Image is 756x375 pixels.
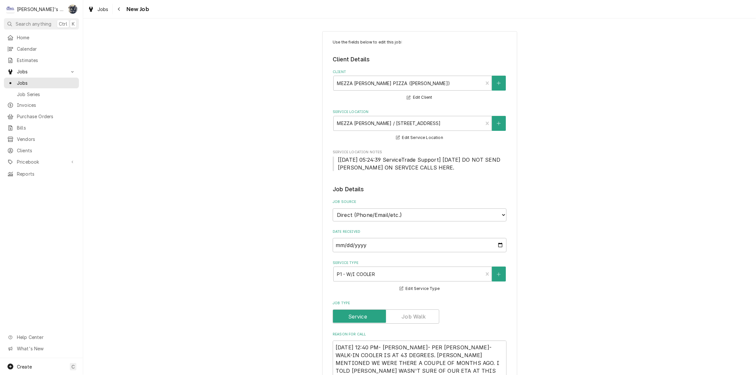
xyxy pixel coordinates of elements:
a: Invoices [4,100,79,110]
span: Job Series [17,91,76,98]
div: Service Location [333,109,506,142]
input: yyyy-mm-dd [333,238,506,252]
a: Estimates [4,55,79,66]
span: Calendar [17,45,76,52]
svg: Create New Location [497,121,501,126]
button: Create New Location [492,116,506,131]
button: Search anythingCtrlK [4,18,79,30]
a: Calendar [4,44,79,54]
div: Date Received [333,229,506,252]
legend: Client Details [333,55,506,64]
label: Date Received [333,229,506,234]
svg: Create New Client [497,81,501,85]
button: Create New Client [492,76,506,91]
div: Job Source [333,199,506,221]
span: Help Center [17,334,75,341]
button: Create New Service [492,267,506,281]
span: Search anything [16,20,51,27]
a: Job Series [4,89,79,100]
div: Client [333,69,506,102]
legend: Job Details [333,185,506,194]
span: Jobs [17,68,66,75]
a: Purchase Orders [4,111,79,122]
span: Service Location Notes [333,156,506,171]
label: Service Location [333,109,506,115]
button: Edit Service Type [399,285,441,293]
span: Home [17,34,76,41]
span: Jobs [17,80,76,86]
svg: Create New Service [497,272,501,277]
label: Job Type [333,301,506,306]
a: Jobs [4,78,79,88]
div: Service Location Notes [333,150,506,171]
div: Clay's Refrigeration's Avatar [6,5,15,14]
span: [[DATE] 05:24:39 ServiceTrade Support] [DATE] DO NOT SEND [PERSON_NAME] ON SERVICE CALLS HERE. [338,156,502,171]
a: Bills [4,122,79,133]
label: Job Source [333,199,506,205]
span: K [72,20,75,27]
button: Navigate back [114,4,124,14]
div: Service Type [333,260,506,293]
a: Home [4,32,79,43]
span: Vendors [17,136,76,143]
a: Clients [4,145,79,156]
span: Service Location Notes [333,150,506,155]
span: Invoices [17,102,76,108]
button: Edit Service Location [395,134,444,142]
label: Reason For Call [333,332,506,337]
a: Go to What's New [4,343,79,354]
a: Reports [4,169,79,179]
span: Clients [17,147,76,154]
span: Estimates [17,57,76,64]
a: Jobs [85,4,111,15]
div: [PERSON_NAME]'s Refrigeration [17,6,65,13]
div: Job Type [333,301,506,324]
span: What's New [17,345,75,352]
a: Go to Help Center [4,332,79,343]
div: Sarah Bendele's Avatar [68,5,77,14]
a: Vendors [4,134,79,144]
span: Ctrl [59,20,67,27]
div: C [6,5,15,14]
span: Pricebook [17,158,66,165]
span: Reports [17,170,76,177]
button: Edit Client [406,94,433,102]
span: New Job [124,5,149,14]
label: Service Type [333,260,506,266]
label: Client [333,69,506,75]
span: Purchase Orders [17,113,76,120]
span: Jobs [97,6,109,13]
a: Go to Pricebook [4,156,79,167]
a: Go to Jobs [4,66,79,77]
div: SB [68,5,77,14]
span: C [71,363,75,370]
p: Use the fields below to edit this job: [333,39,506,45]
span: Create [17,364,32,369]
span: Bills [17,124,76,131]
